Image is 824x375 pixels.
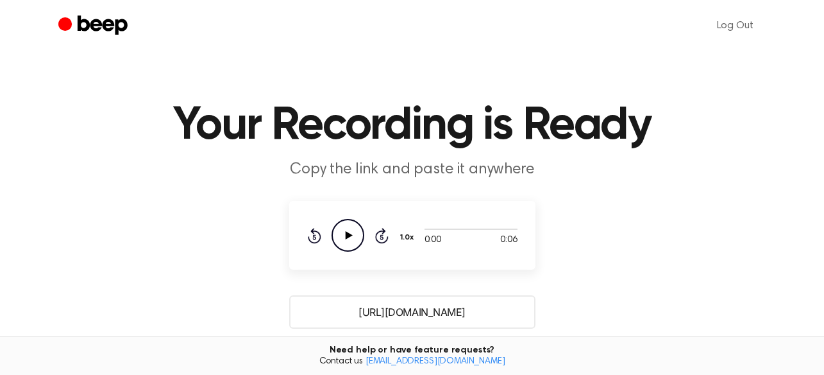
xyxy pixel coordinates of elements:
[425,234,441,247] span: 0:00
[58,13,131,39] a: Beep
[8,356,816,368] span: Contact us
[84,103,741,149] h1: Your Recording is Ready
[704,10,766,41] a: Log Out
[500,234,517,247] span: 0:06
[166,159,659,180] p: Copy the link and paste it anywhere
[399,227,419,249] button: 1.0x
[366,357,505,366] a: [EMAIL_ADDRESS][DOMAIN_NAME]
